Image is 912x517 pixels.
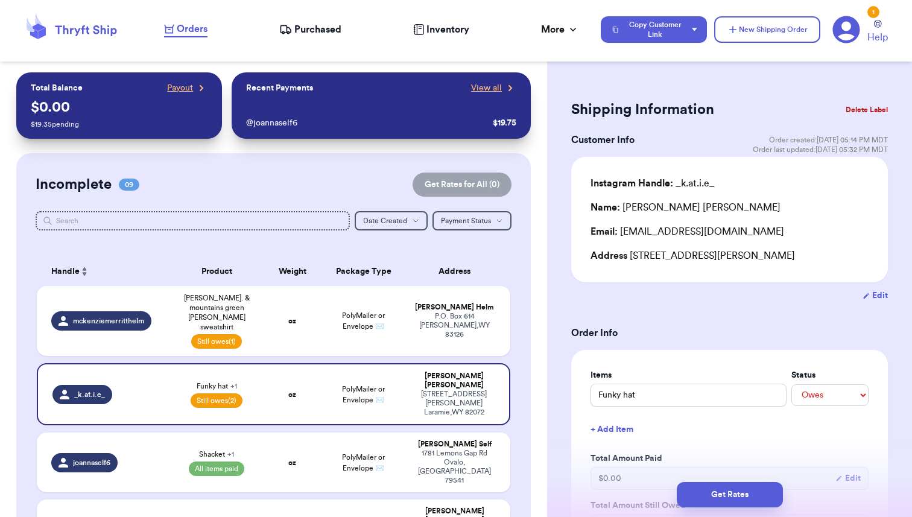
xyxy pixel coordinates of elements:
[867,20,888,45] a: Help
[432,211,511,230] button: Payment Status
[591,203,620,212] span: Name:
[279,22,341,37] a: Purchased
[867,6,879,18] div: 1
[73,316,144,326] span: mckenziemerritthelm
[591,200,781,215] div: [PERSON_NAME] [PERSON_NAME]
[413,22,469,37] a: Inventory
[413,449,496,485] div: 1781 Lemons Gap Rd Ovalo , [GEOGRAPHIC_DATA] 79541
[164,22,207,37] a: Orders
[31,119,207,129] p: $ 19.35 pending
[230,382,237,390] span: + 1
[591,452,869,465] label: Total Amount Paid
[36,175,112,194] h2: Incomplete
[363,217,407,224] span: Date Created
[571,100,714,119] h2: Shipping Information
[294,22,341,37] span: Purchased
[591,227,618,236] span: Email:
[832,16,860,43] a: 1
[288,317,296,325] strong: oz
[591,369,787,381] label: Items
[753,145,888,154] span: Order last updated: [DATE] 05:32 PM MDT
[167,82,193,94] span: Payout
[591,176,715,191] div: _k.at.i.e_
[591,224,869,239] div: [EMAIL_ADDRESS][DOMAIN_NAME]
[769,135,888,145] span: Order created: [DATE] 05:14 PM MDT
[426,22,469,37] span: Inventory
[199,449,234,459] span: Shacket
[189,461,244,476] span: All items paid
[677,482,783,507] button: Get Rates
[591,249,869,263] div: [STREET_ADDRESS][PERSON_NAME]
[591,251,627,261] span: Address
[74,390,105,399] span: _k.at.i.e_
[867,30,888,45] span: Help
[167,82,207,94] a: Payout
[586,416,873,443] button: + Add Item
[863,290,888,302] button: Edit
[791,369,869,381] label: Status
[541,22,579,37] div: More
[441,217,491,224] span: Payment Status
[355,211,428,230] button: Date Created
[406,257,510,286] th: Address
[264,257,321,286] th: Weight
[321,257,406,286] th: Package Type
[342,454,385,472] span: PolyMailer or Envelope ✉️
[31,98,207,117] p: $ 0.00
[342,385,385,404] span: PolyMailer or Envelope ✉️
[191,334,242,349] span: Still owes (1)
[413,440,496,449] div: [PERSON_NAME] Self
[246,82,313,94] p: Recent Payments
[246,117,488,129] div: @ joannaself6
[73,458,110,468] span: joannaself6
[714,16,820,43] button: New Shipping Order
[288,459,296,466] strong: oz
[571,133,635,147] h3: Customer Info
[471,82,516,94] a: View all
[119,179,139,191] span: 09
[471,82,502,94] span: View all
[80,264,89,279] button: Sort ascending
[493,117,516,129] div: $ 19.75
[342,312,385,330] span: PolyMailer or Envelope ✉️
[413,173,511,197] button: Get Rates for All (0)
[197,381,237,391] span: Funky hat
[31,82,83,94] p: Total Balance
[591,179,673,188] span: Instagram Handle:
[413,312,496,339] div: P.O. Box 614 [PERSON_NAME] , WY 83126
[413,390,495,417] div: [STREET_ADDRESS][PERSON_NAME] Laramie , WY 82072
[571,326,888,340] h3: Order Info
[51,265,80,278] span: Handle
[177,22,207,36] span: Orders
[413,372,495,390] div: [PERSON_NAME] [PERSON_NAME]
[413,303,496,312] div: [PERSON_NAME] Helm
[177,293,257,332] span: [PERSON_NAME]. & mountains green [PERSON_NAME] sweatshirt
[288,391,296,398] strong: oz
[841,97,893,123] button: Delete Label
[227,451,234,458] span: + 1
[36,211,350,230] input: Search
[601,16,707,43] button: Copy Customer Link
[169,257,264,286] th: Product
[191,393,242,408] span: Still owes (2)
